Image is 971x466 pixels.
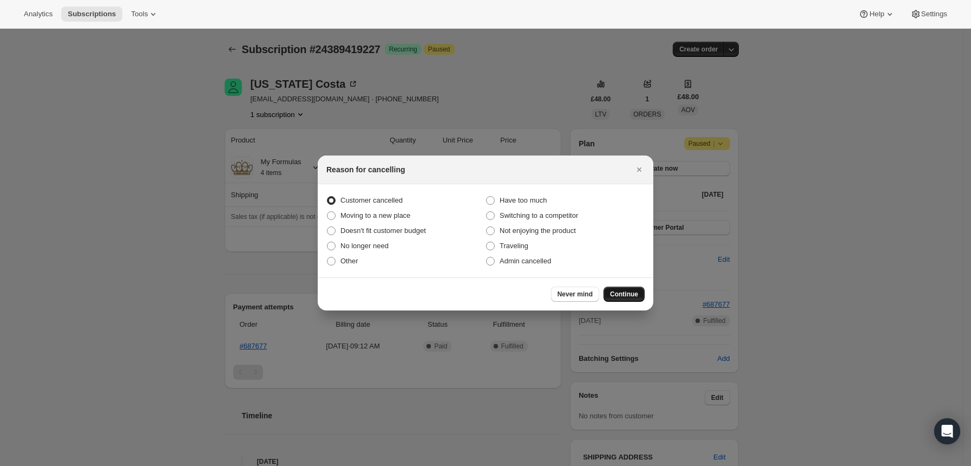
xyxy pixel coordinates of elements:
span: Moving to a new place [340,211,410,219]
span: Never mind [557,290,593,299]
span: Other [340,257,358,265]
span: Help [869,10,884,18]
button: Never mind [551,287,599,302]
button: Close [632,162,647,177]
div: Open Intercom Messenger [934,418,960,444]
span: Customer cancelled [340,196,403,204]
span: Doesn't fit customer budget [340,226,426,235]
span: Switching to a competitor [500,211,578,219]
span: Tools [131,10,148,18]
span: Settings [921,10,947,18]
button: Settings [904,7,954,22]
button: Help [852,7,901,22]
button: Analytics [17,7,59,22]
span: Subscriptions [68,10,116,18]
span: Analytics [24,10,53,18]
h2: Reason for cancelling [326,164,405,175]
span: No longer need [340,242,389,250]
span: Have too much [500,196,547,204]
span: Continue [610,290,638,299]
button: Tools [124,7,165,22]
span: Not enjoying the product [500,226,576,235]
span: Admin cancelled [500,257,551,265]
span: Traveling [500,242,528,250]
button: Subscriptions [61,7,122,22]
button: Continue [603,287,645,302]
